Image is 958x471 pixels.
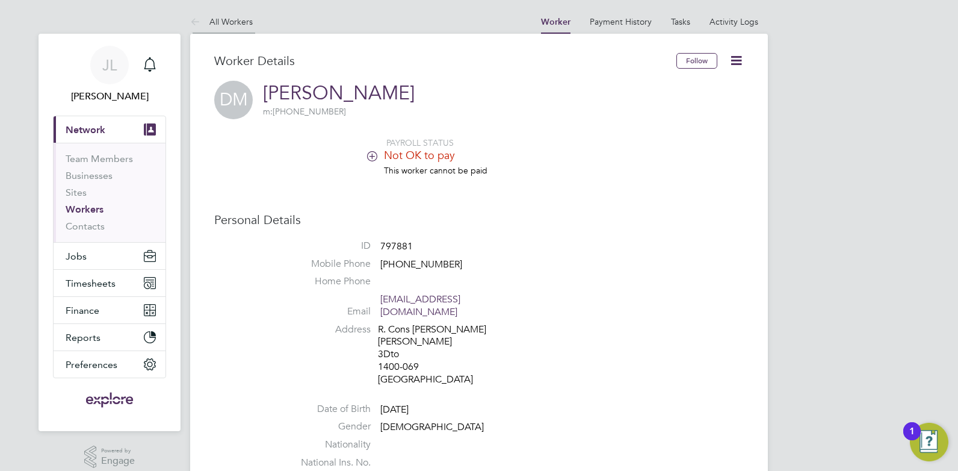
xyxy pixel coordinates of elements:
span: Timesheets [66,278,116,289]
label: Email [286,305,371,318]
label: Gender [286,420,371,433]
span: PAYROLL STATUS [386,137,454,148]
a: [PERSON_NAME] [263,81,415,105]
a: JL[PERSON_NAME] [53,46,166,104]
span: Jobs [66,251,87,262]
button: Preferences [54,351,165,378]
a: Go to home page [53,390,166,410]
a: Businesses [66,170,113,181]
span: Not OK to pay [384,148,455,162]
a: Workers [66,204,104,215]
label: Address [286,323,371,336]
a: Sites [66,187,87,198]
span: JL [102,57,117,73]
div: R. Cons [PERSON_NAME] [PERSON_NAME] 3Dto 1400-069 [GEOGRAPHIC_DATA] [378,323,492,386]
button: Reports [54,324,165,351]
span: This worker cannot be paid [384,165,487,176]
span: [PHONE_NUMBER] [380,258,462,270]
button: Network [54,116,165,143]
h3: Worker Details [214,53,676,69]
button: Follow [676,53,717,69]
span: Juan Londono [53,89,166,104]
a: Worker [541,17,570,27]
h3: Personal Details [214,212,744,228]
button: Finance [54,297,165,323]
a: Payment History [590,16,652,27]
a: Activity Logs [709,16,758,27]
a: All Workers [190,16,253,27]
a: Contacts [66,220,105,232]
span: m: [263,106,273,117]
span: [PHONE_NUMBER] [263,106,346,117]
label: Home Phone [286,275,371,288]
span: Engage [101,456,135,466]
span: Network [66,124,105,136]
nav: Main navigation [39,34,181,431]
label: Nationality [286,438,371,451]
span: Powered by [101,446,135,456]
span: DM [214,81,253,119]
img: exploregroup-logo-retina.png [85,390,135,410]
a: [EMAIL_ADDRESS][DOMAIN_NAME] [380,293,460,318]
div: Network [54,143,165,242]
button: Open Resource Center, 1 new notification [910,423,948,461]
label: Mobile Phone [286,258,371,270]
button: Timesheets [54,270,165,296]
span: Preferences [66,359,117,370]
span: Finance [66,305,99,316]
a: Team Members [66,153,133,164]
span: [DEMOGRAPHIC_DATA] [380,422,484,434]
label: National Ins. No. [286,457,371,469]
label: ID [286,240,371,252]
span: Reports [66,332,100,343]
span: 797881 [380,240,413,252]
a: Powered byEngage [84,446,135,469]
label: Date of Birth [286,403,371,416]
button: Jobs [54,243,165,269]
span: [DATE] [380,404,409,416]
div: 1 [909,431,915,447]
a: Tasks [671,16,690,27]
